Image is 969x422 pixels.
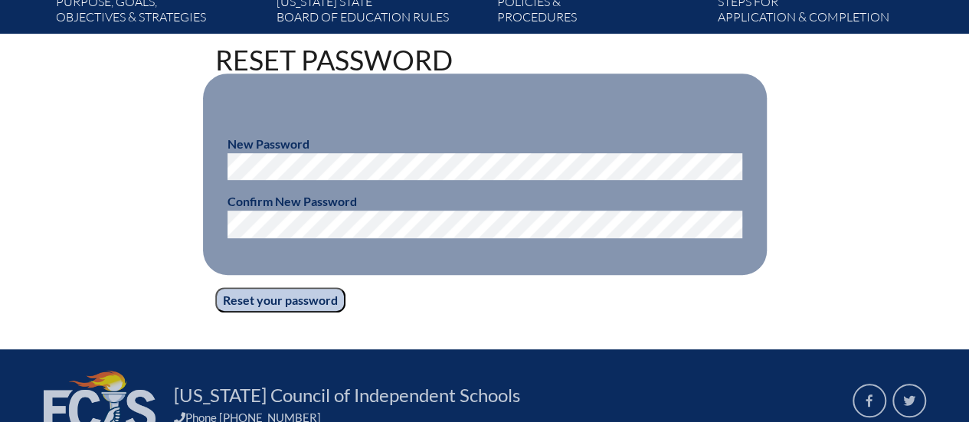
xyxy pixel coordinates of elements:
label: Confirm New Password [228,194,357,208]
label: New Password [228,136,309,151]
h1: Reset Password [215,46,755,74]
input: Reset your password [215,287,345,313]
a: [US_STATE] Council of Independent Schools [168,383,526,407]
